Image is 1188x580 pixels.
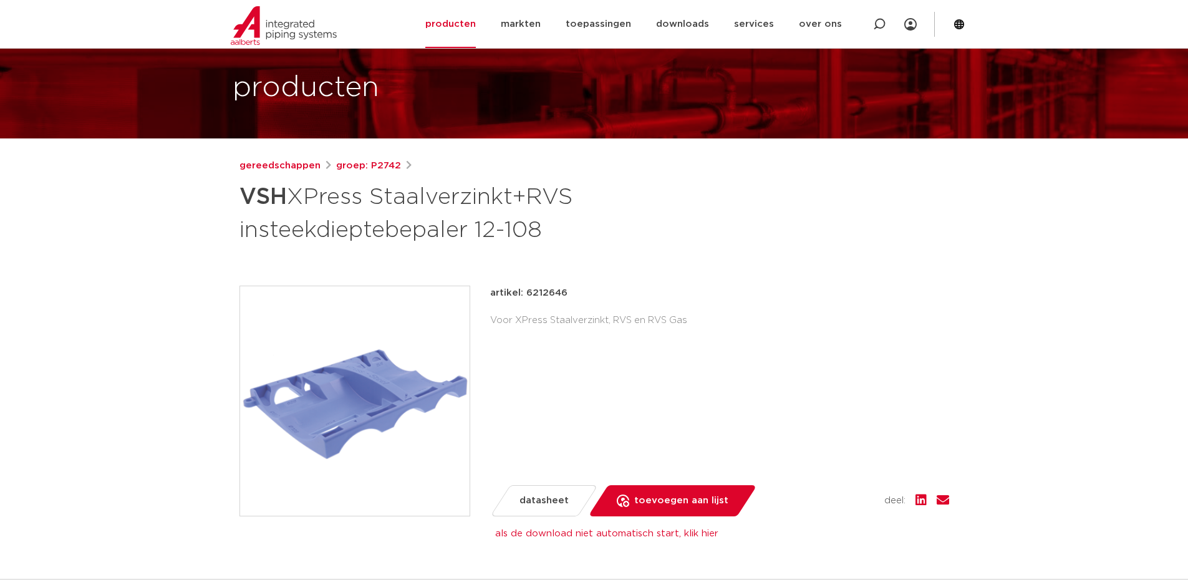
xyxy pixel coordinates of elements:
[239,186,287,208] strong: VSH
[490,485,597,516] a: datasheet
[904,11,917,38] div: my IPS
[490,286,567,301] p: artikel: 6212646
[634,491,728,511] span: toevoegen aan lijst
[519,491,569,511] span: datasheet
[233,68,379,108] h1: producten
[884,493,905,508] span: deel:
[495,529,718,538] a: als de download niet automatisch start, klik hier
[490,311,949,331] div: Voor XPress Staalverzinkt, RVS en RVS Gas
[240,286,470,516] img: Product Image for VSH XPress Staalverzinkt+RVS insteekdieptebepaler 12-108
[336,158,401,173] a: groep: P2742
[239,158,321,173] a: gereedschappen
[239,178,708,246] h1: XPress Staalverzinkt+RVS insteekdieptebepaler 12-108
